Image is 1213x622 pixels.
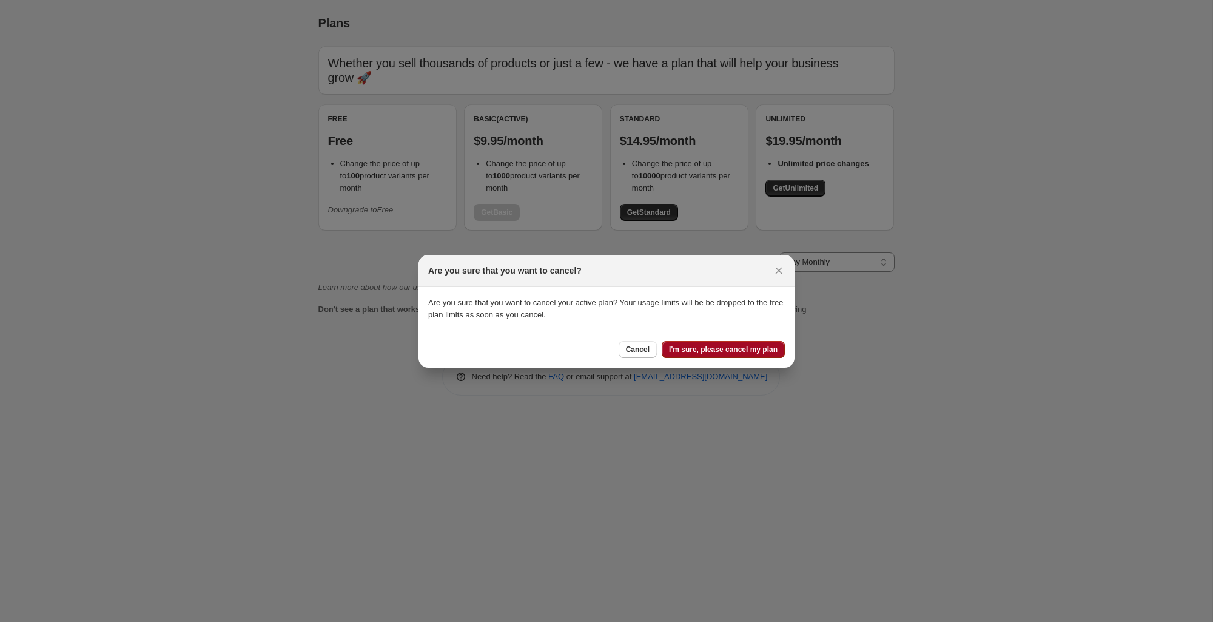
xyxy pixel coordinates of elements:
p: Are you sure that you want to cancel your active plan? Your usage limits will be be dropped to th... [428,297,785,321]
button: Close [770,262,787,279]
button: Cancel [619,341,657,358]
button: I'm sure, please cancel my plan [662,341,785,358]
span: I'm sure, please cancel my plan [669,345,778,354]
span: Cancel [626,345,650,354]
h2: Are you sure that you want to cancel? [428,265,582,277]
